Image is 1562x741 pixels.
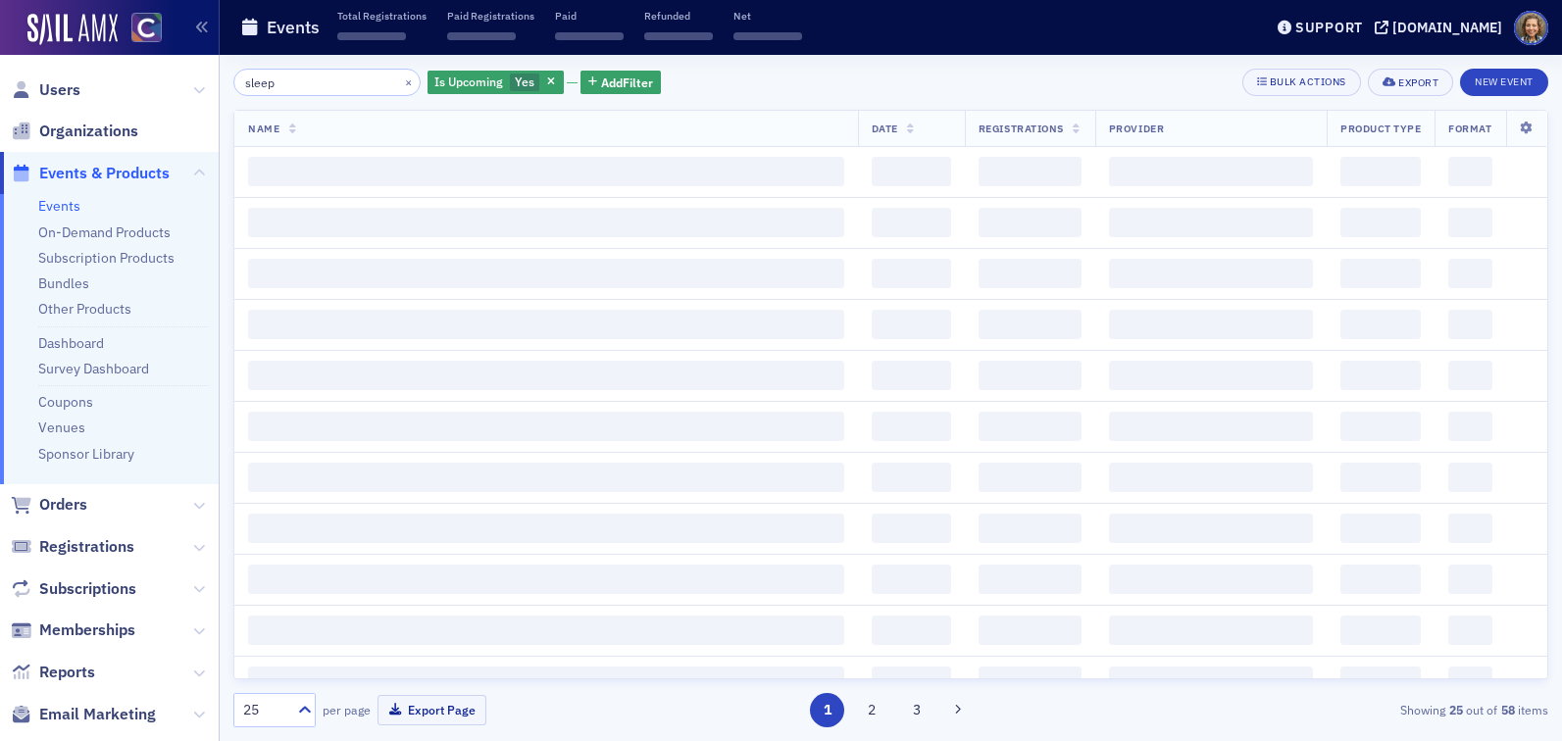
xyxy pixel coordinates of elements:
span: ‌ [1109,616,1313,645]
a: Orders [11,494,87,516]
span: ‌ [872,208,951,237]
span: ‌ [1448,565,1492,594]
span: ‌ [1448,361,1492,390]
span: ‌ [979,157,1082,186]
span: Orders [39,494,87,516]
span: ‌ [1448,463,1492,492]
span: Memberships [39,619,135,641]
span: ‌ [248,667,844,696]
span: ‌ [1109,310,1313,339]
span: ‌ [979,361,1082,390]
span: ‌ [872,361,951,390]
div: Showing out of items [1124,701,1548,718]
span: Is Upcoming [434,74,503,89]
a: New Event [1460,72,1548,89]
span: ‌ [248,565,844,594]
span: ‌ [248,412,844,441]
button: × [400,73,418,90]
button: 3 [899,693,933,727]
span: ‌ [979,208,1082,237]
a: Events [38,197,80,215]
strong: 25 [1445,701,1466,718]
span: ‌ [248,157,844,186]
span: ‌ [1340,208,1421,237]
span: Organizations [39,121,138,142]
span: Events & Products [39,163,170,184]
a: Events & Products [11,163,170,184]
span: ‌ [872,616,951,645]
span: ‌ [555,32,624,40]
a: View Homepage [118,13,162,46]
span: ‌ [872,514,951,543]
a: On-Demand Products [38,223,171,241]
span: ‌ [1109,463,1313,492]
div: Support [1295,19,1363,36]
span: ‌ [1448,310,1492,339]
span: Users [39,79,80,101]
span: ‌ [1340,667,1421,696]
p: Total Registrations [337,9,427,23]
button: AddFilter [580,71,661,95]
a: Venues [38,419,85,436]
span: ‌ [337,32,406,40]
span: ‌ [979,310,1082,339]
span: Registrations [39,536,134,558]
span: ‌ [248,514,844,543]
span: Yes [515,74,534,89]
span: ‌ [248,463,844,492]
span: Date [872,122,898,135]
span: ‌ [872,667,951,696]
span: Name [248,122,279,135]
span: ‌ [248,208,844,237]
span: ‌ [979,667,1082,696]
span: ‌ [1448,259,1492,288]
a: Subscriptions [11,578,136,600]
span: Subscriptions [39,578,136,600]
span: ‌ [1109,361,1313,390]
span: Registrations [979,122,1064,135]
span: ‌ [1448,616,1492,645]
button: 1 [810,693,844,727]
span: ‌ [1109,565,1313,594]
span: ‌ [979,412,1082,441]
span: ‌ [872,412,951,441]
img: SailAMX [131,13,162,43]
a: Bundles [38,274,89,292]
p: Paid Registrations [447,9,534,23]
span: ‌ [248,616,844,645]
span: ‌ [1109,412,1313,441]
p: Refunded [644,9,713,23]
button: Bulk Actions [1242,69,1361,96]
a: Reports [11,662,95,683]
span: Format [1448,122,1491,135]
div: 25 [243,700,286,720]
span: ‌ [248,259,844,288]
span: Provider [1109,122,1164,135]
span: ‌ [248,361,844,390]
span: ‌ [979,463,1082,492]
span: ‌ [644,32,713,40]
span: ‌ [979,616,1082,645]
span: ‌ [1448,514,1492,543]
span: ‌ [1340,310,1421,339]
span: ‌ [1340,259,1421,288]
span: ‌ [979,514,1082,543]
span: ‌ [248,310,844,339]
span: ‌ [1340,514,1421,543]
span: ‌ [1340,565,1421,594]
span: ‌ [1448,208,1492,237]
span: ‌ [872,310,951,339]
span: ‌ [447,32,516,40]
span: ‌ [1448,157,1492,186]
strong: 58 [1497,701,1518,718]
button: [DOMAIN_NAME] [1375,21,1509,34]
label: per page [323,701,371,718]
h1: Events [267,16,320,39]
a: SailAMX [27,14,118,45]
span: ‌ [979,565,1082,594]
button: Export Page [378,695,486,725]
input: Search… [233,69,421,96]
span: ‌ [1340,361,1421,390]
span: ‌ [872,259,951,288]
a: Survey Dashboard [38,360,149,377]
